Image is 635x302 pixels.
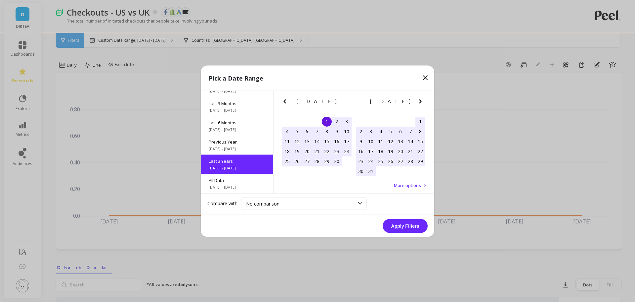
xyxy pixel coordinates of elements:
button: Apply Filters [383,219,428,233]
div: Choose Thursday, October 27th, 2022 [396,156,405,166]
div: Choose Tuesday, October 25th, 2022 [376,156,386,166]
div: Choose Sunday, September 4th, 2022 [282,126,292,136]
div: Choose Sunday, September 11th, 2022 [282,136,292,146]
div: Choose Wednesday, October 19th, 2022 [386,146,396,156]
span: [DATE] - [DATE] [209,107,265,113]
div: month 2022-10 [356,116,425,176]
span: [DATE] - [DATE] [209,146,265,151]
div: Choose Monday, September 26th, 2022 [292,156,302,166]
div: Choose Wednesday, September 14th, 2022 [312,136,322,146]
div: Choose Monday, September 12th, 2022 [292,136,302,146]
div: Choose Sunday, October 2nd, 2022 [356,126,366,136]
div: Choose Tuesday, October 18th, 2022 [376,146,386,156]
div: Choose Thursday, September 29th, 2022 [322,156,332,166]
div: Choose Thursday, October 20th, 2022 [396,146,405,156]
div: Choose Saturday, October 8th, 2022 [415,126,425,136]
div: Choose Friday, September 2nd, 2022 [332,116,342,126]
div: Choose Monday, October 10th, 2022 [366,136,376,146]
span: Last 6 Months [209,119,265,125]
span: Last 3 Years [209,158,265,164]
div: Choose Tuesday, September 13th, 2022 [302,136,312,146]
div: Choose Thursday, September 8th, 2022 [322,126,332,136]
div: Choose Wednesday, September 21st, 2022 [312,146,322,156]
span: [DATE] [296,98,338,104]
div: Choose Wednesday, October 5th, 2022 [386,126,396,136]
div: Choose Monday, October 3rd, 2022 [366,126,376,136]
div: Choose Sunday, September 25th, 2022 [282,156,292,166]
div: Choose Sunday, October 9th, 2022 [356,136,366,146]
span: [DATE] [370,98,411,104]
span: All Data [209,177,265,183]
div: Choose Wednesday, September 28th, 2022 [312,156,322,166]
span: Last 3 Months [209,100,265,106]
span: More options [394,182,421,188]
div: Choose Tuesday, September 6th, 2022 [302,126,312,136]
button: Previous Month [355,97,365,108]
div: Choose Monday, October 31st, 2022 [366,166,376,176]
div: Choose Friday, October 28th, 2022 [405,156,415,166]
div: Choose Friday, October 21st, 2022 [405,146,415,156]
div: Choose Sunday, October 23rd, 2022 [356,156,366,166]
div: Choose Friday, September 9th, 2022 [332,126,342,136]
div: Choose Saturday, October 1st, 2022 [415,116,425,126]
div: Choose Tuesday, October 11th, 2022 [376,136,386,146]
div: Choose Monday, October 17th, 2022 [366,146,376,156]
div: Choose Wednesday, October 12th, 2022 [386,136,396,146]
span: [DATE] - [DATE] [209,127,265,132]
div: Choose Thursday, October 13th, 2022 [396,136,405,146]
div: Choose Tuesday, October 4th, 2022 [376,126,386,136]
div: Choose Tuesday, September 20th, 2022 [302,146,312,156]
div: Choose Thursday, September 15th, 2022 [322,136,332,146]
button: Next Month [416,97,427,108]
div: Choose Tuesday, September 27th, 2022 [302,156,312,166]
div: Choose Monday, October 24th, 2022 [366,156,376,166]
div: Choose Friday, September 16th, 2022 [332,136,342,146]
div: Choose Friday, October 7th, 2022 [405,126,415,136]
div: Choose Sunday, October 30th, 2022 [356,166,366,176]
div: Choose Saturday, October 29th, 2022 [415,156,425,166]
label: Compare with: [207,200,238,207]
span: [DATE] - [DATE] [209,165,265,170]
div: Choose Wednesday, October 26th, 2022 [386,156,396,166]
div: Choose Wednesday, September 7th, 2022 [312,126,322,136]
div: Choose Saturday, September 10th, 2022 [342,126,352,136]
span: [DATE] - [DATE] [209,88,265,93]
div: Choose Monday, September 5th, 2022 [292,126,302,136]
div: Choose Friday, September 30th, 2022 [332,156,342,166]
div: Choose Saturday, September 3rd, 2022 [342,116,352,126]
div: Choose Sunday, September 18th, 2022 [282,146,292,156]
div: Choose Friday, October 14th, 2022 [405,136,415,146]
div: Choose Saturday, September 17th, 2022 [342,136,352,146]
div: Choose Thursday, September 22nd, 2022 [322,146,332,156]
div: Choose Thursday, September 1st, 2022 [322,116,332,126]
div: month 2022-09 [282,116,352,166]
div: Choose Saturday, September 24th, 2022 [342,146,352,156]
div: Choose Sunday, October 16th, 2022 [356,146,366,156]
div: Choose Monday, September 19th, 2022 [292,146,302,156]
button: Previous Month [281,97,291,108]
div: Choose Friday, September 23rd, 2022 [332,146,342,156]
span: Previous Year [209,139,265,145]
button: Next Month [343,97,353,108]
div: Choose Thursday, October 6th, 2022 [396,126,405,136]
div: Choose Saturday, October 22nd, 2022 [415,146,425,156]
p: Pick a Date Range [209,73,263,83]
span: [DATE] - [DATE] [209,184,265,190]
span: No comparison [246,200,279,207]
div: Choose Saturday, October 15th, 2022 [415,136,425,146]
